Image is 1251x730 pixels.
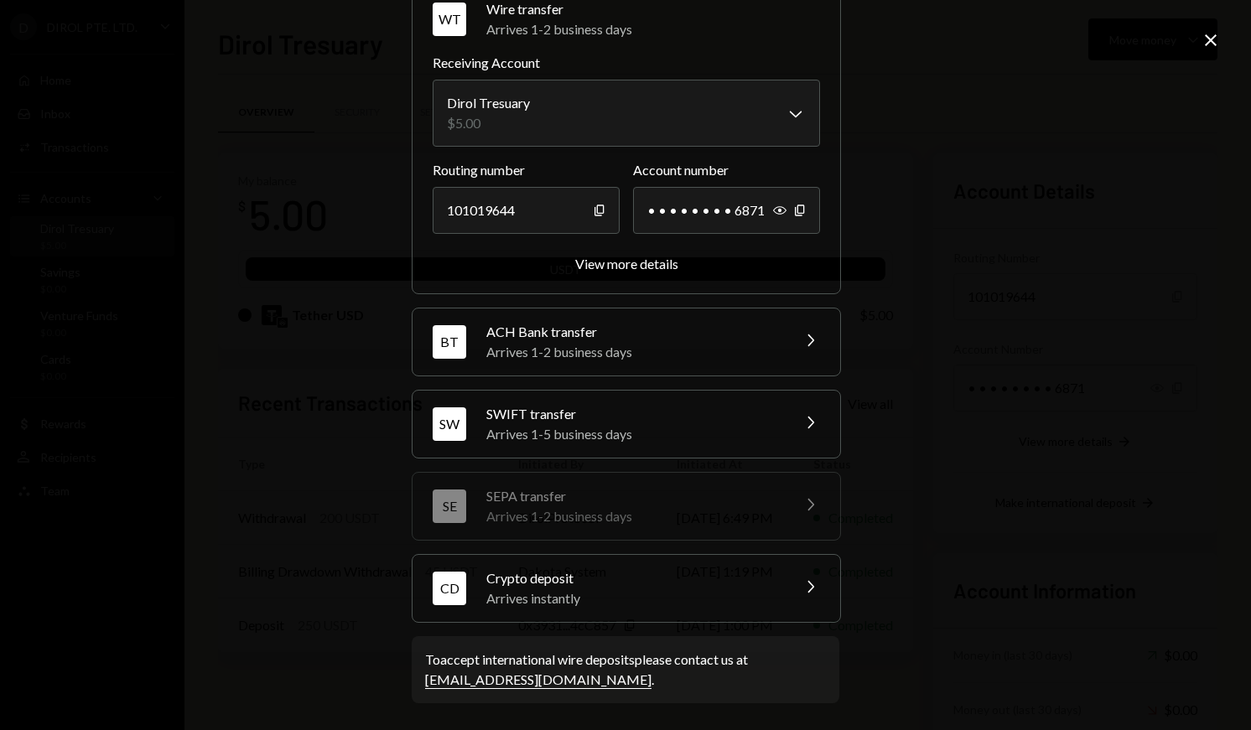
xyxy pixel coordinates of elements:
[433,572,466,605] div: CD
[486,588,780,608] div: Arrives instantly
[486,424,780,444] div: Arrives 1-5 business days
[486,506,780,526] div: Arrives 1-2 business days
[433,325,466,359] div: BT
[433,53,820,73] label: Receiving Account
[433,53,820,273] div: WTWire transferArrives 1-2 business days
[413,473,840,540] button: SESEPA transferArrives 1-2 business days
[486,568,780,588] div: Crypto deposit
[425,650,826,690] div: To accept international wire deposits please contact us at .
[433,489,466,523] div: SE
[413,391,840,458] button: SWSWIFT transferArrives 1-5 business days
[413,555,840,622] button: CDCrypto depositArrives instantly
[486,19,820,39] div: Arrives 1-2 business days
[433,407,466,441] div: SW
[433,160,620,180] label: Routing number
[575,256,678,273] button: View more details
[433,80,820,147] button: Receiving Account
[413,308,840,375] button: BTACH Bank transferArrives 1-2 business days
[633,160,820,180] label: Account number
[575,256,678,272] div: View more details
[425,671,651,689] a: [EMAIL_ADDRESS][DOMAIN_NAME]
[433,187,620,234] div: 101019644
[633,187,820,234] div: • • • • • • • • 6871
[486,322,780,342] div: ACH Bank transfer
[433,3,466,36] div: WT
[486,342,780,362] div: Arrives 1-2 business days
[486,404,780,424] div: SWIFT transfer
[486,486,780,506] div: SEPA transfer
